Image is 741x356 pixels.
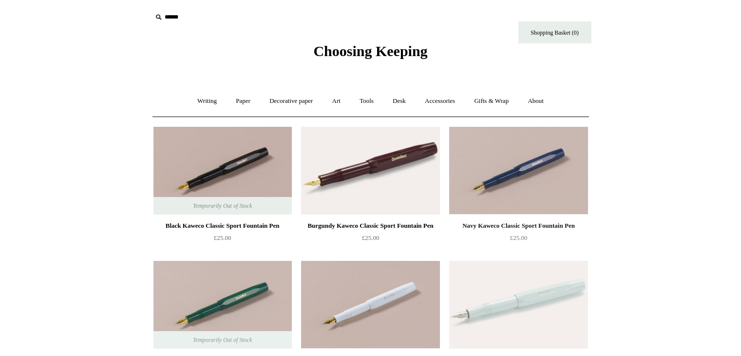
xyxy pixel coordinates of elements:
a: Navy Kaweco Classic Sport Fountain Pen £25.00 [449,220,588,260]
a: Mint Kaweco Skyline Sport Fountain Pen Mint Kaweco Skyline Sport Fountain Pen [449,261,588,349]
img: Navy Kaweco Classic Sport Fountain Pen [449,127,588,215]
a: Green Kaweco Classic Sport Fountain Pen Green Kaweco Classic Sport Fountain Pen Temporarily Out o... [153,261,292,349]
span: £25.00 [510,234,528,241]
a: Burgundy Kaweco Classic Sport Fountain Pen Burgundy Kaweco Classic Sport Fountain Pen [301,127,439,215]
div: Black Kaweco Classic Sport Fountain Pen [156,220,289,232]
a: Shopping Basket (0) [518,21,591,43]
span: Temporarily Out of Stock [183,197,262,215]
span: £25.00 [362,234,380,241]
div: Burgundy Kaweco Classic Sport Fountain Pen [304,220,437,232]
a: Paper [227,88,259,114]
img: Green Kaweco Classic Sport Fountain Pen [153,261,292,349]
a: Black Kaweco Classic Sport Fountain Pen £25.00 [153,220,292,260]
span: Choosing Keeping [313,43,427,59]
a: Accessories [416,88,464,114]
img: Burgundy Kaweco Classic Sport Fountain Pen [301,127,439,215]
img: White Kaweco Classic Sport Fountain Pen [301,261,439,349]
a: Writing [189,88,226,114]
a: Black Kaweco Classic Sport Fountain Pen Black Kaweco Classic Sport Fountain Pen Temporarily Out o... [153,127,292,215]
a: White Kaweco Classic Sport Fountain Pen White Kaweco Classic Sport Fountain Pen [301,261,439,349]
img: Black Kaweco Classic Sport Fountain Pen [153,127,292,215]
span: Temporarily Out of Stock [183,331,262,349]
a: Desk [384,88,415,114]
a: Navy Kaweco Classic Sport Fountain Pen Navy Kaweco Classic Sport Fountain Pen [449,127,588,215]
a: Burgundy Kaweco Classic Sport Fountain Pen £25.00 [301,220,439,260]
img: Mint Kaweco Skyline Sport Fountain Pen [449,261,588,349]
span: £25.00 [214,234,231,241]
a: Tools [351,88,382,114]
a: About [519,88,552,114]
a: Gifts & Wrap [465,88,517,114]
a: Decorative paper [261,88,322,114]
div: Navy Kaweco Classic Sport Fountain Pen [452,220,585,232]
a: Art [323,88,349,114]
a: Choosing Keeping [313,51,427,58]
